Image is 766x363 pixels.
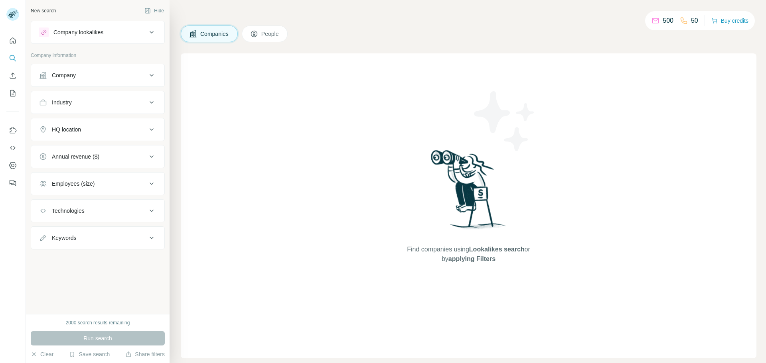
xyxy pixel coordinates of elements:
[200,30,229,38] span: Companies
[6,176,19,190] button: Feedback
[53,28,103,36] div: Company lookalikes
[31,66,164,85] button: Company
[711,15,748,26] button: Buy credits
[52,180,95,188] div: Employees (size)
[469,85,541,157] img: Surfe Illustration - Stars
[31,201,164,220] button: Technologies
[52,126,81,133] div: HQ location
[69,350,110,358] button: Save search
[52,98,72,106] div: Industry
[448,255,496,262] span: applying Filters
[6,141,19,155] button: Use Surfe API
[31,228,164,247] button: Keywords
[261,30,280,38] span: People
[6,158,19,173] button: Dashboard
[139,5,170,17] button: Hide
[663,16,673,26] p: 500
[52,234,76,242] div: Keywords
[66,319,130,326] div: 2000 search results remaining
[427,148,510,237] img: Surfe Illustration - Woman searching with binoculars
[6,86,19,100] button: My lists
[181,10,756,21] h4: Search
[469,246,525,253] span: Lookalikes search
[52,207,85,215] div: Technologies
[31,174,164,193] button: Employees (size)
[6,33,19,48] button: Quick start
[405,245,532,264] span: Find companies using or by
[125,350,165,358] button: Share filters
[6,69,19,83] button: Enrich CSV
[52,153,99,161] div: Annual revenue ($)
[31,93,164,112] button: Industry
[31,23,164,42] button: Company lookalikes
[31,7,56,14] div: New search
[31,120,164,139] button: HQ location
[6,51,19,65] button: Search
[31,147,164,166] button: Annual revenue ($)
[6,123,19,137] button: Use Surfe on LinkedIn
[52,71,76,79] div: Company
[691,16,698,26] p: 50
[31,350,53,358] button: Clear
[31,52,165,59] p: Company information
